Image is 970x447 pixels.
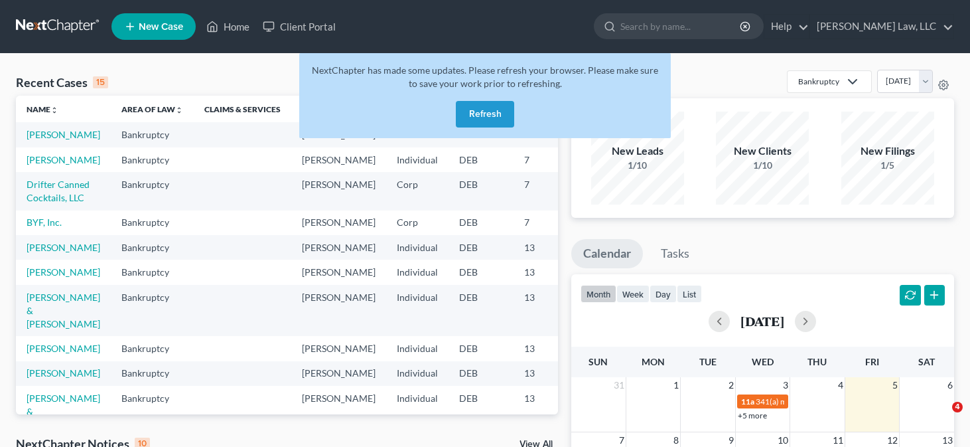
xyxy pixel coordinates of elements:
td: 13 [514,336,580,361]
a: Area of Lawunfold_more [121,104,183,114]
td: Individual [386,147,449,172]
span: 31 [612,377,626,393]
span: 5 [891,377,899,393]
td: DEB [449,211,514,235]
iframe: Intercom live chat [925,402,957,434]
a: [PERSON_NAME] [27,343,100,354]
td: Individual [386,361,449,386]
td: DEB [449,147,514,172]
td: Bankruptcy [111,122,194,147]
span: NextChapter has made some updates. Please refresh your browser. Please make sure to save your wor... [312,64,658,89]
span: 2 [727,377,735,393]
div: 1/10 [591,159,684,172]
span: 4 [837,377,845,393]
span: Sun [589,356,608,367]
td: Bankruptcy [111,172,194,210]
div: New Clients [716,143,809,159]
div: 1/10 [716,159,809,172]
td: Bankruptcy [111,235,194,260]
a: Home [200,15,256,39]
a: Client Portal [256,15,342,39]
input: Search by name... [620,14,742,39]
td: [PERSON_NAME] [291,285,386,336]
td: [PERSON_NAME] [291,147,386,172]
div: Bankruptcy [798,76,839,87]
span: 4 [952,402,963,412]
td: 13 [514,361,580,386]
div: 1/5 [841,159,934,172]
button: month [581,285,616,303]
a: [PERSON_NAME] & [PERSON_NAME] [27,292,100,329]
th: Claims & Services [194,96,291,122]
td: [PERSON_NAME] [291,386,386,437]
i: unfold_more [175,106,183,114]
a: [PERSON_NAME] [27,129,100,140]
a: BYF, Inc. [27,217,62,228]
td: Individual [386,235,449,260]
td: Individual [386,285,449,336]
span: 6 [946,377,954,393]
a: Drifter Canned Cocktails, LLC [27,179,90,203]
a: +5 more [738,410,767,420]
td: [PERSON_NAME] [291,235,386,260]
span: Sat [918,356,935,367]
span: Mon [642,356,665,367]
td: [PERSON_NAME] [291,122,386,147]
button: week [616,285,650,303]
a: [PERSON_NAME] [27,242,100,253]
td: DEB [449,285,514,336]
a: [PERSON_NAME] [27,367,100,379]
div: New Leads [591,143,684,159]
div: Recent Cases [16,74,108,90]
td: [PERSON_NAME] [291,336,386,361]
td: 13 [514,235,580,260]
td: 13 [514,285,580,336]
td: Bankruptcy [111,336,194,361]
td: Corp [386,211,449,235]
span: Wed [752,356,774,367]
td: [PERSON_NAME] [291,361,386,386]
button: Refresh [456,101,514,128]
i: unfold_more [50,106,58,114]
td: [PERSON_NAME] [291,172,386,210]
span: Fri [865,356,879,367]
a: [PERSON_NAME] [27,154,100,165]
button: day [650,285,677,303]
a: Calendar [571,239,643,268]
a: [PERSON_NAME] & [PERSON_NAME] [27,393,100,430]
td: 7 [514,147,580,172]
td: Individual [386,386,449,437]
td: DEB [449,235,514,260]
td: Bankruptcy [111,361,194,386]
td: 7 [514,211,580,235]
td: Bankruptcy [111,260,194,284]
a: Nameunfold_more [27,104,58,114]
td: DEB [449,336,514,361]
td: DEB [449,260,514,284]
span: 341(a) meeting for BYF, Inc. [756,397,852,406]
span: Tue [699,356,717,367]
h2: [DATE] [740,314,784,328]
span: 1 [672,377,680,393]
a: [PERSON_NAME] Law, LLC [810,15,953,39]
td: Corp [386,172,449,210]
div: 15 [93,76,108,88]
span: Thu [807,356,827,367]
div: New Filings [841,143,934,159]
span: 11a [741,397,754,406]
td: Individual [386,260,449,284]
td: Bankruptcy [111,211,194,235]
button: list [677,285,702,303]
td: DEB [449,386,514,437]
td: 13 [514,260,580,284]
td: DEB [449,172,514,210]
td: Individual [386,336,449,361]
a: [PERSON_NAME] [27,266,100,278]
td: 7 [514,172,580,210]
td: Bankruptcy [111,386,194,437]
td: Bankruptcy [111,147,194,172]
a: Tasks [649,239,701,268]
span: New Case [139,22,183,32]
a: Help [764,15,809,39]
td: Bankruptcy [111,285,194,336]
